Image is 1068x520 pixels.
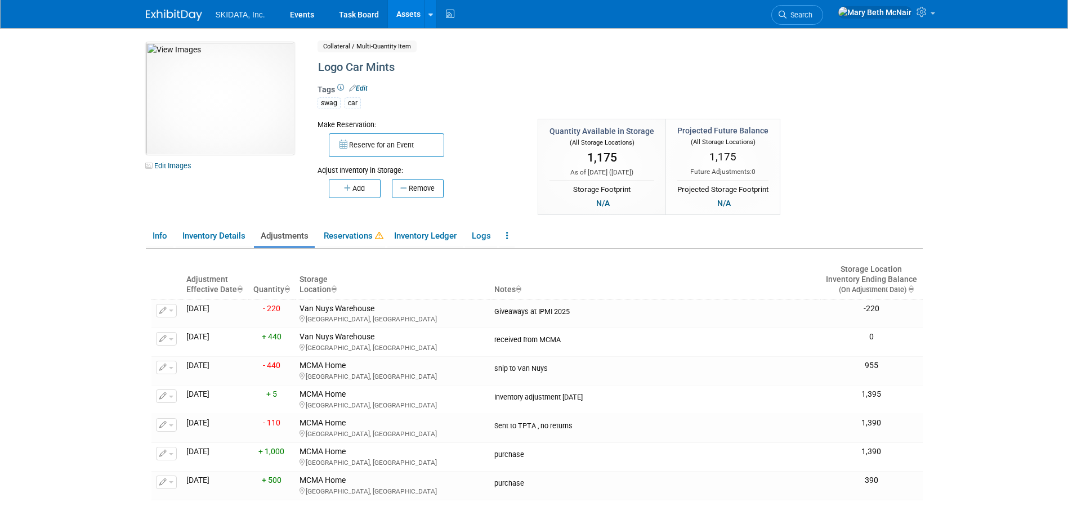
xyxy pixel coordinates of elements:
[176,226,252,246] a: Inventory Details
[300,342,485,352] div: [GEOGRAPHIC_DATA], [GEOGRAPHIC_DATA]
[709,150,736,163] span: 1,175
[182,328,248,357] td: [DATE]
[349,84,368,92] a: Edit
[490,260,820,299] th: Notes : activate to sort column ascending
[825,447,918,457] div: 1,390
[494,389,816,402] div: Inventory adjustment [DATE]
[300,371,485,381] div: [GEOGRAPHIC_DATA], [GEOGRAPHIC_DATA]
[146,42,294,155] img: View Images
[300,400,485,410] div: [GEOGRAPHIC_DATA], [GEOGRAPHIC_DATA]
[677,136,768,147] div: (All Storage Locations)
[263,418,280,427] span: - 110
[248,260,295,299] th: Quantity : activate to sort column ascending
[829,285,906,294] span: (On Adjustment Date)
[182,260,248,299] th: Adjustment Effective Date : activate to sort column ascending
[300,389,485,410] div: MCMA Home
[300,313,485,324] div: [GEOGRAPHIC_DATA], [GEOGRAPHIC_DATA]
[146,226,173,246] a: Info
[295,260,490,299] th: Storage Location : activate to sort column ascending
[262,332,281,341] span: + 440
[771,5,823,25] a: Search
[787,11,812,19] span: Search
[182,414,248,443] td: [DATE]
[494,332,816,344] div: received from MCMA
[262,476,281,485] span: + 500
[611,168,631,176] span: [DATE]
[146,159,196,173] a: Edit Images
[300,447,485,467] div: MCMA Home
[465,226,497,246] a: Logs
[300,428,485,438] div: [GEOGRAPHIC_DATA], [GEOGRAPHIC_DATA]
[549,181,654,195] div: Storage Footprint
[820,260,923,299] th: Storage LocationInventory Ending Balance (On Adjustment Date) : activate to sort column ascending
[329,179,381,198] button: Add
[300,418,485,438] div: MCMA Home
[593,197,613,209] div: N/A
[258,447,284,456] span: + 1,000
[838,6,912,19] img: Mary Beth McNair
[677,181,768,195] div: Projected Storage Footprint
[318,97,341,109] div: swag
[300,486,485,496] div: [GEOGRAPHIC_DATA], [GEOGRAPHIC_DATA]
[318,157,521,176] div: Adjust Inventory in Storage:
[182,385,248,414] td: [DATE]
[752,168,756,176] span: 0
[254,226,315,246] a: Adjustments
[300,457,485,467] div: [GEOGRAPHIC_DATA], [GEOGRAPHIC_DATA]
[300,476,485,496] div: MCMA Home
[714,197,734,209] div: N/A
[266,389,277,398] span: + 5
[825,389,918,400] div: 1,395
[494,361,816,373] div: ship to Van Nuys
[387,226,463,246] a: Inventory Ledger
[825,304,918,314] div: -220
[549,125,654,137] div: Quantity Available in Storage
[182,471,248,500] td: [DATE]
[494,447,816,459] div: purchase
[587,151,617,164] span: 1,175
[318,119,521,130] div: Make Reservation:
[345,97,361,109] div: car
[392,179,444,198] button: Remove
[549,137,654,147] div: (All Storage Locations)
[825,361,918,371] div: 955
[216,10,265,19] span: SKIDATA, Inc.
[329,133,444,157] button: Reserve for an Event
[318,84,830,116] div: Tags
[263,304,280,313] span: - 220
[314,57,830,78] div: Logo Car Mints
[318,41,417,52] span: Collateral / Multi-Quantity Item
[146,10,202,21] img: ExhibitDay
[677,167,768,177] div: Future Adjustments:
[825,332,918,342] div: 0
[549,168,654,177] div: As of [DATE] ( )
[182,299,248,328] td: [DATE]
[494,418,816,431] div: Sent to TPTA , no returns
[317,226,385,246] a: Reservations
[300,332,485,352] div: Van Nuys Warehouse
[825,476,918,486] div: 390
[677,125,768,136] div: Projected Future Balance
[300,361,485,381] div: MCMA Home
[300,304,485,324] div: Van Nuys Warehouse
[182,357,248,385] td: [DATE]
[182,442,248,471] td: [DATE]
[494,476,816,488] div: purchase
[263,361,280,370] span: - 440
[825,418,918,428] div: 1,390
[494,304,816,316] div: Giveaways at IPMI 2025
